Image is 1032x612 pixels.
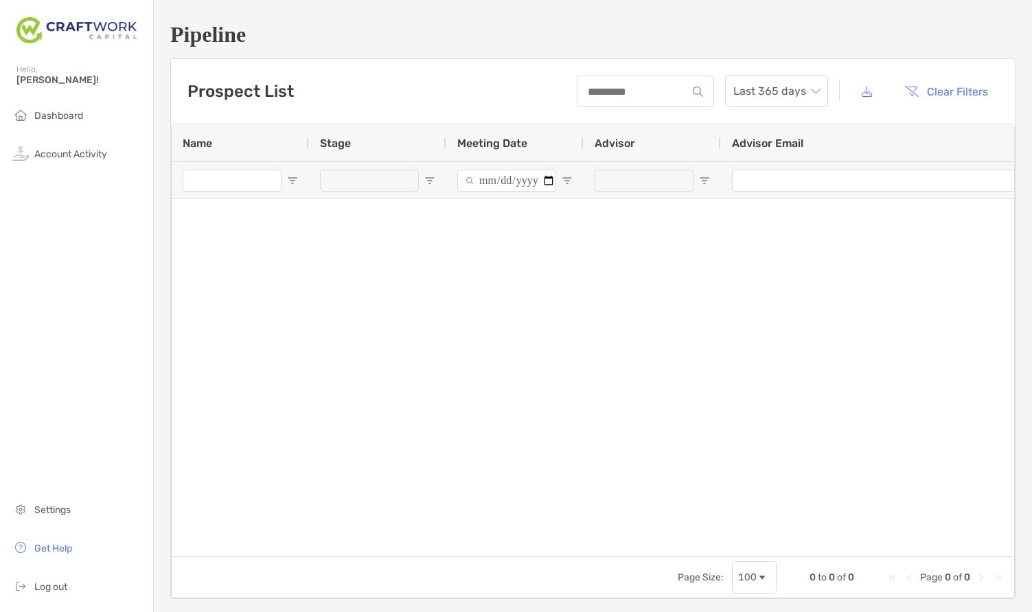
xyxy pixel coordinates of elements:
img: logout icon [12,578,29,594]
img: Zoe Logo [16,5,137,55]
span: Dashboard [34,110,83,122]
span: Page [920,571,943,583]
img: get-help icon [12,539,29,556]
span: Get Help [34,543,72,554]
img: settings icon [12,501,29,517]
span: 0 [829,571,835,583]
span: of [837,571,846,583]
div: Last Page [992,572,1003,583]
h1: Pipeline [170,22,1016,47]
div: Next Page [976,572,987,583]
span: Settings [34,504,71,516]
span: 0 [848,571,854,583]
span: of [953,571,962,583]
button: Clear Filters [894,76,998,106]
span: [PERSON_NAME]! [16,74,145,86]
img: input icon [693,87,703,97]
span: Log out [34,581,67,593]
span: Account Activity [34,148,107,160]
span: 0 [810,571,816,583]
div: First Page [887,572,898,583]
span: to [818,571,827,583]
span: 0 [964,571,970,583]
span: Last 365 days [733,76,820,106]
img: activity icon [12,145,29,161]
img: household icon [12,106,29,123]
span: 0 [945,571,951,583]
h3: Prospect List [187,82,294,101]
div: Page Size: [678,571,724,583]
div: Page Size [732,561,777,594]
div: 100 [738,571,757,583]
div: Previous Page [904,572,915,583]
